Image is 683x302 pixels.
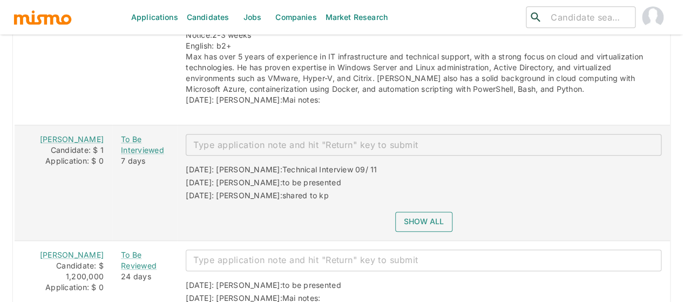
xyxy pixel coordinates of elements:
div: Application: $ 0 [23,156,104,166]
a: [PERSON_NAME] [40,250,104,259]
span: to be presented [282,280,341,290]
div: 7 days [121,156,168,166]
a: To Be Interviewed [121,134,168,156]
div: Candidate: $ 1,200,000 [23,260,104,282]
img: logo [13,9,72,25]
button: Show all [395,212,452,232]
input: Candidate search [546,10,631,25]
span: Mai notes: [282,95,321,104]
a: [PERSON_NAME] [40,135,104,144]
div: [DATE]: [PERSON_NAME]: [186,95,320,108]
div: [DATE]: [PERSON_NAME]: [186,190,329,203]
div: [DATE]: [PERSON_NAME]: [186,280,341,293]
img: Maia Reyes [642,6,664,28]
a: To Be Reviewed [121,250,168,271]
span: to be presented [282,178,341,187]
div: Candidate: $ 1 [23,145,104,156]
span: Technical Interview 09/ 11 [282,165,377,174]
div: [DATE]: [PERSON_NAME]: [186,177,341,190]
div: 24 days [121,271,168,282]
span: shared to kp [282,191,329,200]
div: [DATE]: [PERSON_NAME]: [186,8,648,95]
div: [DATE]: [PERSON_NAME]: [186,164,377,177]
div: Application: $ 0 [23,282,104,293]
